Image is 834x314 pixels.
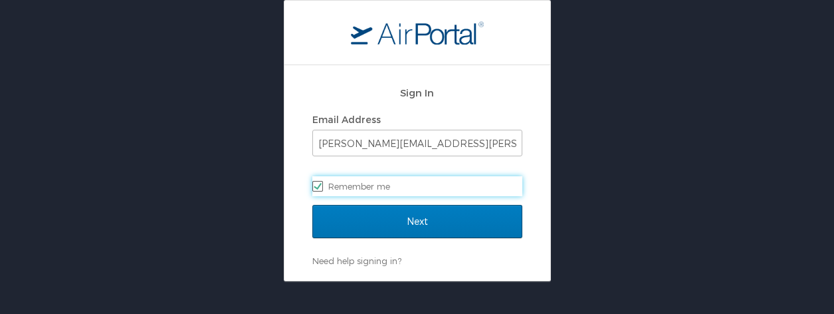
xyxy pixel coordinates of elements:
h2: Sign In [312,85,522,100]
a: Need help signing in? [312,255,401,266]
img: logo [351,21,484,45]
input: Next [312,205,522,238]
label: Remember me [312,176,522,196]
label: Email Address [312,114,381,125]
